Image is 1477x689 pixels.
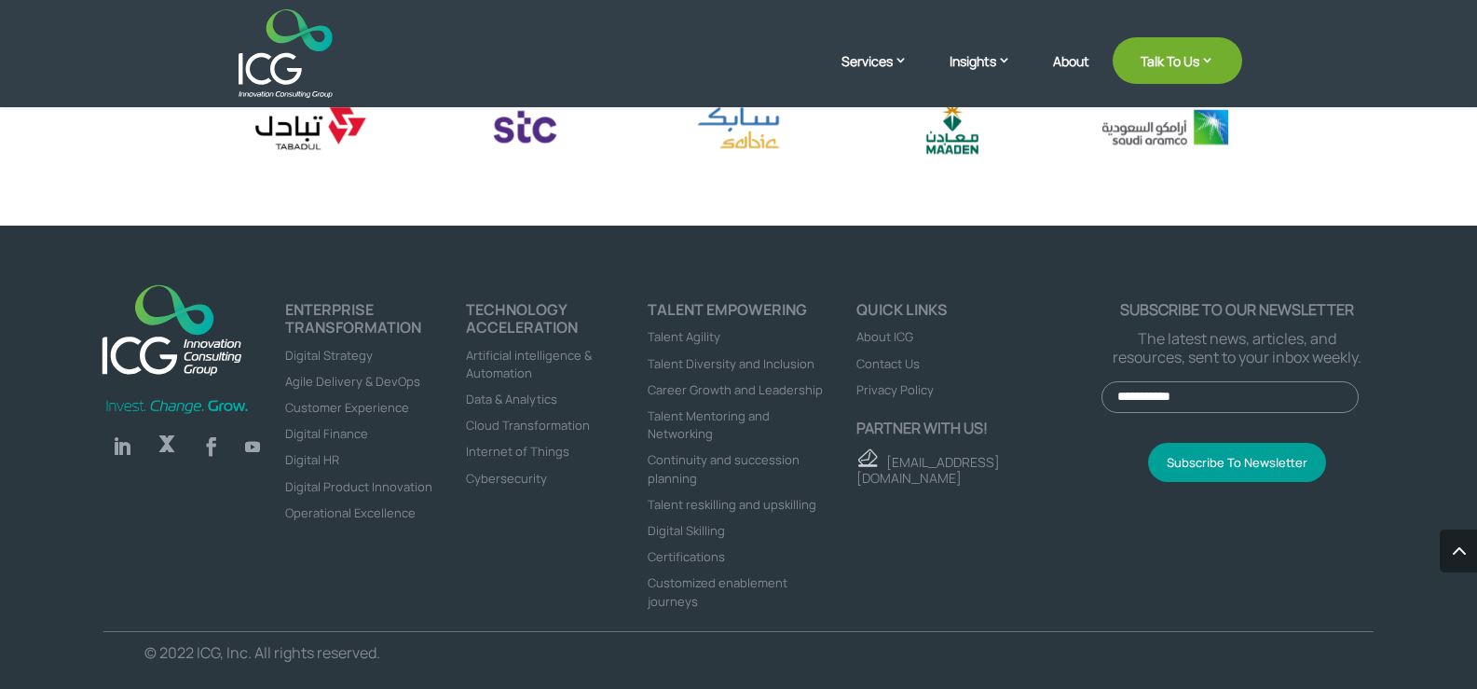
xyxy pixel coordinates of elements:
[5,591,17,603] input: Human Skilling
[21,566,171,583] span: Enterprise Transformation
[876,96,1028,159] div: 9 / 17
[648,496,816,513] a: Talent reskilling and upskilling
[103,398,251,416] img: Invest-Change-Grow-Green
[466,470,547,487] a: Cybersecurity
[856,420,1101,437] p: Partner with us!
[648,574,787,609] a: Customized enablement journeys
[1089,96,1241,159] img: saudi aramco
[285,504,416,521] a: Operational Excellence
[21,542,163,558] span: Technology Acceleration
[449,96,601,159] div: 7 / 17
[1148,443,1326,482] button: Subscribe To Newsletter
[841,51,926,98] a: Services
[103,428,141,465] a: Follow on LinkedIn
[193,428,230,465] a: Follow on Facebook
[235,96,387,159] div: 6 / 17
[1101,330,1374,365] p: The latest news, articles, and resources, sent to your inbox weekly.
[648,407,770,442] a: Talent Mentoring and Networking
[856,328,913,345] a: About ICG
[856,355,920,372] a: Contact Us
[648,451,800,486] a: Continuity and succession planning
[1384,599,1477,689] iframe: Chat Widget
[238,432,267,462] a: Follow on Youtube
[1053,54,1089,98] a: About
[648,355,814,372] a: Talent Diversity and Inclusion
[285,347,373,364] a: Digital Strategy
[1167,454,1307,471] span: Subscribe To Newsletter
[91,274,253,388] a: logo_footer
[5,567,17,579] input: Enterprise Transformation
[91,274,253,383] img: ICG-new logo (1)
[148,428,185,465] a: Follow on X
[648,381,823,398] a: Career Growth and Leadership
[856,301,1101,327] h4: Quick links
[285,301,467,345] h4: ENTERPRISE TRANSFORMATION
[285,478,432,495] a: Digital Product Innovation
[466,347,592,381] a: Artificial intelligence & Automation
[950,51,1030,98] a: Insights
[235,96,387,159] img: tabadul logo
[449,96,601,159] img: stc logo
[876,96,1028,159] img: maaden logo
[663,96,814,160] div: 8 / 17
[144,644,705,662] p: © 2022 ICG, Inc. All rights reserved.
[663,96,814,160] img: sabic logo
[648,522,725,539] a: Digital Skilling
[466,301,648,345] h4: TECHNOLOGY ACCELERATION
[285,399,409,416] a: Customer Experience
[856,453,1000,487] a: [EMAIL_ADDRESS][DOMAIN_NAME]
[648,328,720,345] a: Talent Agility
[466,391,557,407] a: Data & Analytics
[648,301,829,327] h4: Talent Empowering
[648,548,725,565] a: Certifications
[1089,96,1241,159] div: 10 / 17
[239,9,333,98] img: ICG
[856,448,878,467] img: email - ICG
[5,543,17,555] input: Technology Acceleration
[285,425,368,442] a: Digital Finance
[285,373,420,390] a: Agile Delivery & DevOps
[466,417,590,434] a: Cloud Transformation
[285,451,339,468] a: Digital HR
[1101,301,1374,319] p: Subscribe to our newsletter
[1113,37,1242,84] a: Talk To Us
[21,590,103,607] span: Human Skilling
[856,381,934,398] a: Privacy Policy
[466,443,569,460] a: Internet of Things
